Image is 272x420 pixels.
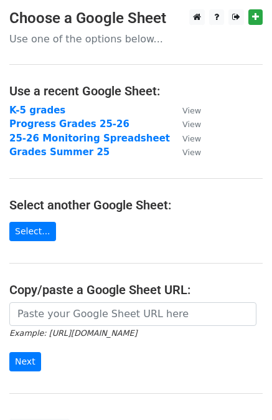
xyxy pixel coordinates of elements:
[9,328,137,338] small: Example: [URL][DOMAIN_NAME]
[182,134,201,143] small: View
[9,32,263,45] p: Use one of the options below...
[170,146,201,158] a: View
[170,105,201,116] a: View
[9,105,65,116] a: K-5 grades
[170,118,201,130] a: View
[9,146,110,158] a: Grades Summer 25
[9,84,263,98] h4: Use a recent Google Sheet:
[9,352,41,371] input: Next
[9,118,129,130] a: Progress Grades 25-26
[9,198,263,212] h4: Select another Google Sheet:
[9,222,56,241] a: Select...
[210,360,272,420] iframe: Chat Widget
[182,148,201,157] small: View
[9,302,256,326] input: Paste your Google Sheet URL here
[9,282,263,297] h4: Copy/paste a Google Sheet URL:
[170,133,201,144] a: View
[182,106,201,115] small: View
[9,133,170,144] a: 25-26 Monitoring Spreadsheet
[182,120,201,129] small: View
[9,9,263,27] h3: Choose a Google Sheet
